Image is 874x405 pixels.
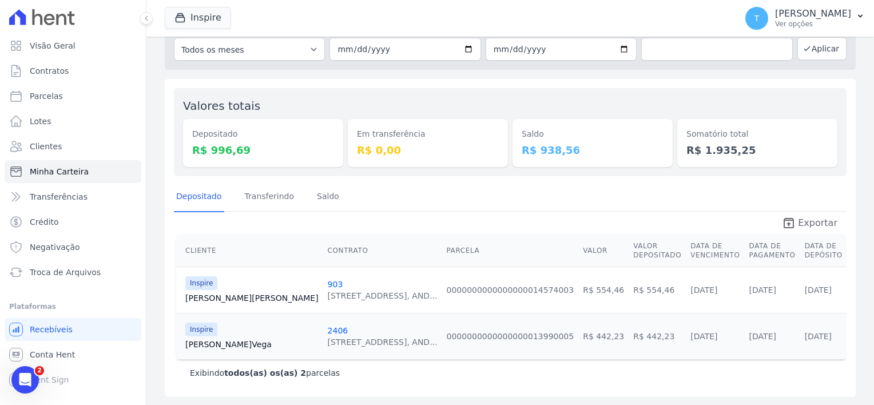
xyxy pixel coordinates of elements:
[775,8,851,19] p: [PERSON_NAME]
[442,235,579,267] th: Parcela
[30,267,101,278] span: Troca de Arquivos
[30,141,62,152] span: Clientes
[30,65,69,77] span: Contratos
[165,7,231,29] button: Inspire
[749,285,776,295] a: [DATE]
[35,366,44,375] span: 2
[773,216,847,232] a: unarchive Exportar
[30,166,89,177] span: Minha Carteira
[5,185,141,208] a: Transferências
[522,142,664,158] dd: R$ 938,56
[9,300,137,313] div: Plataformas
[5,160,141,183] a: Minha Carteira
[805,285,832,295] a: [DATE]
[328,326,348,335] a: 2406
[176,235,323,267] th: Cliente
[749,332,776,341] a: [DATE]
[690,285,717,295] a: [DATE]
[5,85,141,108] a: Parcelas
[686,128,828,140] dt: Somatório total
[754,14,760,22] span: T
[736,2,874,34] button: T [PERSON_NAME] Ver opções
[30,191,88,202] span: Transferências
[30,216,59,228] span: Crédito
[782,216,796,230] i: unarchive
[686,142,828,158] dd: R$ 1.935,25
[5,135,141,158] a: Clientes
[357,128,499,140] dt: Em transferência
[243,182,297,212] a: Transferindo
[323,235,442,267] th: Contrato
[578,235,629,267] th: Valor
[174,182,224,212] a: Depositado
[5,318,141,341] a: Recebíveis
[690,332,717,341] a: [DATE]
[447,332,574,341] a: 0000000000000000013990005
[30,324,73,335] span: Recebíveis
[224,368,306,378] b: todos(as) os(as) 2
[805,332,832,341] a: [DATE]
[775,19,851,29] p: Ver opções
[315,182,341,212] a: Saldo
[328,336,438,348] div: [STREET_ADDRESS], AND...
[328,290,438,301] div: [STREET_ADDRESS], AND...
[798,216,837,230] span: Exportar
[192,142,334,158] dd: R$ 996,69
[185,276,217,290] span: Inspire
[30,241,80,253] span: Negativação
[629,267,686,313] td: R$ 554,46
[5,236,141,259] a: Negativação
[800,235,847,267] th: Data de Depósito
[30,90,63,102] span: Parcelas
[30,349,75,360] span: Conta Hent
[30,40,76,51] span: Visão Geral
[5,261,141,284] a: Troca de Arquivos
[30,116,51,127] span: Lotes
[185,292,319,304] a: [PERSON_NAME][PERSON_NAME]
[447,285,574,295] a: 0000000000000000014574003
[190,367,340,379] p: Exibindo parcelas
[522,128,664,140] dt: Saldo
[5,343,141,366] a: Conta Hent
[686,235,744,267] th: Data de Vencimento
[629,235,686,267] th: Valor Depositado
[11,366,39,394] iframe: Intercom live chat
[192,128,334,140] dt: Depositado
[629,313,686,359] td: R$ 442,23
[5,34,141,57] a: Visão Geral
[185,339,319,350] a: [PERSON_NAME]Vega
[578,267,629,313] td: R$ 554,46
[5,110,141,133] a: Lotes
[185,323,217,336] span: Inspire
[183,99,260,113] label: Valores totais
[578,313,629,359] td: R$ 442,23
[328,280,343,289] a: 903
[5,59,141,82] a: Contratos
[797,37,847,60] button: Aplicar
[5,211,141,233] a: Crédito
[745,235,800,267] th: Data de Pagamento
[357,142,499,158] dd: R$ 0,00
